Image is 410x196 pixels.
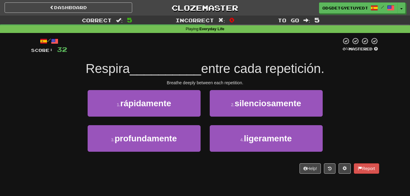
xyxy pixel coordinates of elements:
[120,99,171,108] span: rápidamente
[234,99,301,108] span: silenciosamente
[299,163,321,174] button: Help!
[240,137,244,142] small: 4 .
[199,27,224,31] strong: Everyday Life
[303,18,310,23] span: :
[111,137,115,142] small: 3 .
[322,5,368,11] span: odgdetgyetuyedtudety
[31,48,53,53] span: Score:
[324,163,336,174] button: Round history (alt+y)
[319,2,398,13] a: odgdetgyetuyedtudety /
[116,18,123,23] span: :
[229,16,234,24] span: 0
[381,5,384,9] span: /
[210,125,323,152] button: 4.ligeramente
[127,16,132,24] span: 5
[88,125,201,152] button: 3.profundamente
[341,46,379,52] div: Mastered
[354,163,379,174] button: Report
[141,2,269,13] a: Clozemaster
[278,17,299,23] span: To go
[176,17,214,23] span: Incorrect
[130,61,201,76] span: __________
[57,45,67,53] span: 32
[343,46,349,51] span: 0 %
[85,61,130,76] span: Respira
[117,102,120,107] small: 1 .
[218,18,225,23] span: :
[114,134,177,143] span: profundamente
[201,61,325,76] span: entre cada repetición.
[82,17,112,23] span: Correct
[231,102,235,107] small: 2 .
[88,90,201,117] button: 1.rápidamente
[31,37,67,45] div: /
[210,90,323,117] button: 2.silenciosamente
[31,80,379,86] div: Breathe deeply between each repetition.
[244,134,292,143] span: ligeramente
[314,16,320,24] span: 5
[5,2,132,13] a: Dashboard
